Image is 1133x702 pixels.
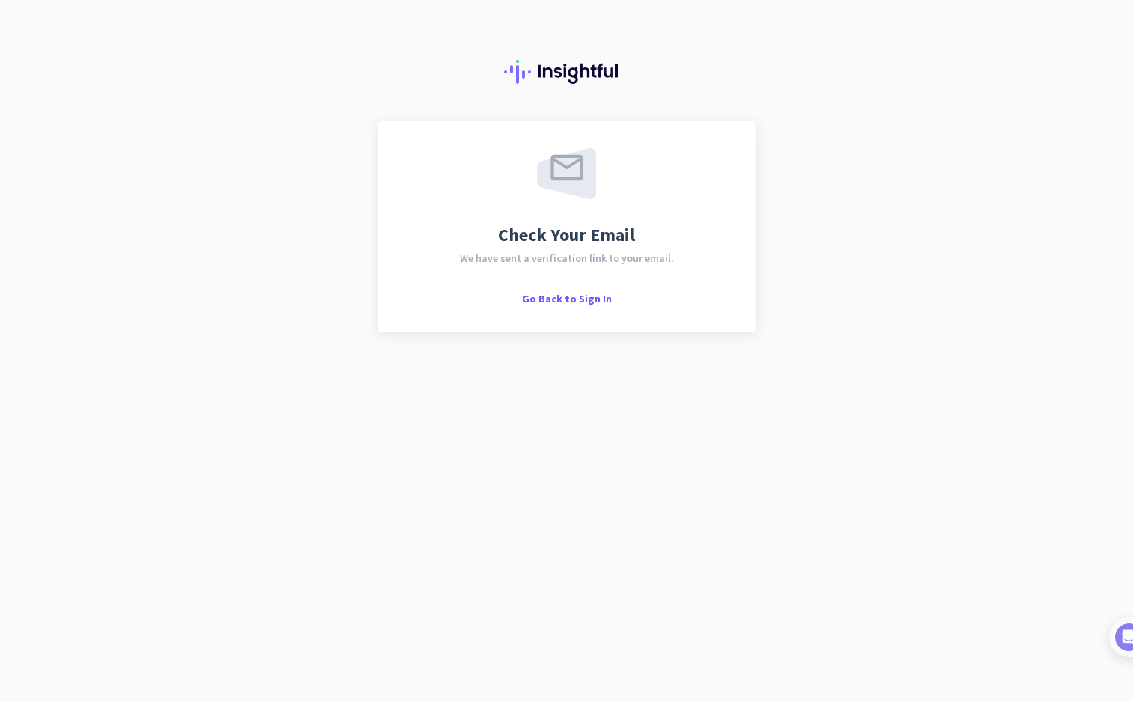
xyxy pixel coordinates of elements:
span: We have sent a verification link to your email. [460,253,674,263]
img: email-sent [537,148,596,199]
span: Check Your Email [498,226,635,244]
span: Go Back to Sign In [522,292,612,305]
img: Insightful [504,60,630,84]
